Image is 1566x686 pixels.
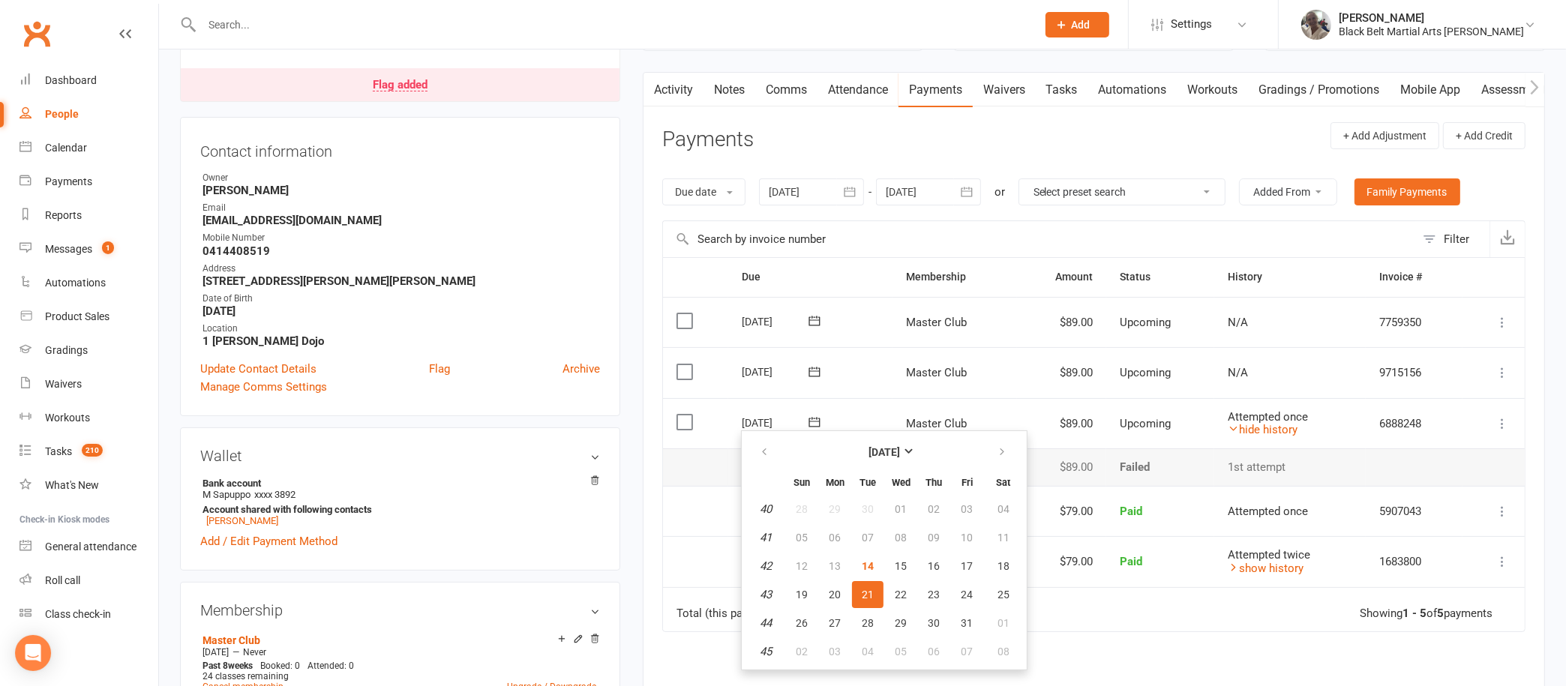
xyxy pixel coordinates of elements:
button: 27 [819,610,850,637]
div: Payments [45,175,92,187]
span: Master Club [906,366,967,379]
a: Class kiosk mode [19,598,158,631]
small: Wednesday [892,477,910,488]
span: 24 classes remaining [202,671,289,682]
th: Membership [892,258,1017,296]
div: Email [202,201,600,215]
strong: 0414408519 [202,244,600,258]
td: 9715156 [1366,347,1462,398]
div: Showing of payments [1360,607,1492,620]
div: Filter [1444,230,1469,248]
span: Upcoming [1120,417,1171,430]
span: Attempted once [1228,410,1308,424]
strong: Bank account [202,478,592,489]
button: 17 [951,553,982,580]
a: Tasks 210 [19,435,158,469]
span: 21 [862,589,874,601]
a: Payments [898,73,973,107]
div: [DATE] [742,310,811,333]
th: History [1214,258,1366,296]
button: 25 [984,581,1022,608]
span: 28 [862,617,874,629]
a: Attendance [817,73,898,107]
a: Update Contact Details [200,360,316,378]
a: Family Payments [1354,178,1460,205]
em: 45 [760,645,772,658]
button: 04 [852,638,883,665]
a: Dashboard [19,64,158,97]
div: [DATE] [742,411,811,434]
span: 05 [895,646,907,658]
div: Address [202,262,600,276]
button: Due date [662,178,745,205]
button: 07 [951,638,982,665]
div: [DATE] [742,360,811,383]
div: Owner [202,171,600,185]
span: Upcoming [1120,316,1171,329]
span: Add [1072,19,1090,31]
button: 18 [984,553,1022,580]
span: 07 [961,646,973,658]
a: Add / Edit Payment Method [200,532,337,550]
th: Due [728,258,892,296]
span: 1 [102,241,114,254]
a: Calendar [19,131,158,165]
li: M Sapuppo [200,475,600,529]
button: 20 [819,581,850,608]
h3: Payments [662,128,754,151]
span: 23 [928,589,940,601]
a: Automations [1088,73,1177,107]
strong: 1 [PERSON_NAME] Dojo [202,334,600,348]
div: [PERSON_NAME] [1339,11,1524,25]
button: 15 [885,553,916,580]
a: Gradings / Promotions [1249,73,1390,107]
a: Payments [19,165,158,199]
span: 22 [895,589,907,601]
button: 31 [951,610,982,637]
input: Search... [197,14,1026,35]
span: 16 [928,560,940,572]
div: Flag added [373,79,427,91]
div: Product Sales [45,310,109,322]
span: 20 [829,589,841,601]
div: What's New [45,479,99,491]
strong: [DATE] [868,446,900,458]
strong: [STREET_ADDRESS][PERSON_NAME][PERSON_NAME] [202,274,600,288]
strong: [EMAIL_ADDRESS][DOMAIN_NAME] [202,214,600,227]
button: 19 [786,581,817,608]
a: Gradings [19,334,158,367]
a: hide history [1228,423,1297,436]
small: Friday [961,477,973,488]
em: 41 [760,531,772,544]
a: Clubworx [18,15,55,52]
a: Activity [643,73,703,107]
button: 24 [951,581,982,608]
em: 42 [760,559,772,573]
small: Saturday [996,477,1010,488]
em: 44 [760,616,772,630]
strong: 1 - 5 [1402,607,1426,620]
div: Tasks [45,445,72,457]
button: Filter [1415,221,1489,257]
a: Workouts [19,401,158,435]
em: 43 [760,588,772,601]
div: General attendance [45,541,136,553]
span: 02 [796,646,808,658]
span: Past 8 [202,661,228,671]
div: Black Belt Martial Arts [PERSON_NAME] [1339,25,1524,38]
a: Messages 1 [19,232,158,266]
div: Messages [45,243,92,255]
a: Automations [19,266,158,300]
td: Failed [1106,448,1214,486]
a: Manage Comms Settings [200,378,327,396]
a: Archive [562,360,600,378]
button: 26 [786,610,817,637]
td: $89.00 [1017,398,1106,449]
button: 23 [918,581,949,608]
span: Paid [1120,555,1142,568]
button: 30 [918,610,949,637]
button: 01 [984,610,1022,637]
a: Product Sales [19,300,158,334]
input: Search by invoice number [663,221,1415,257]
a: Tasks [1036,73,1088,107]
